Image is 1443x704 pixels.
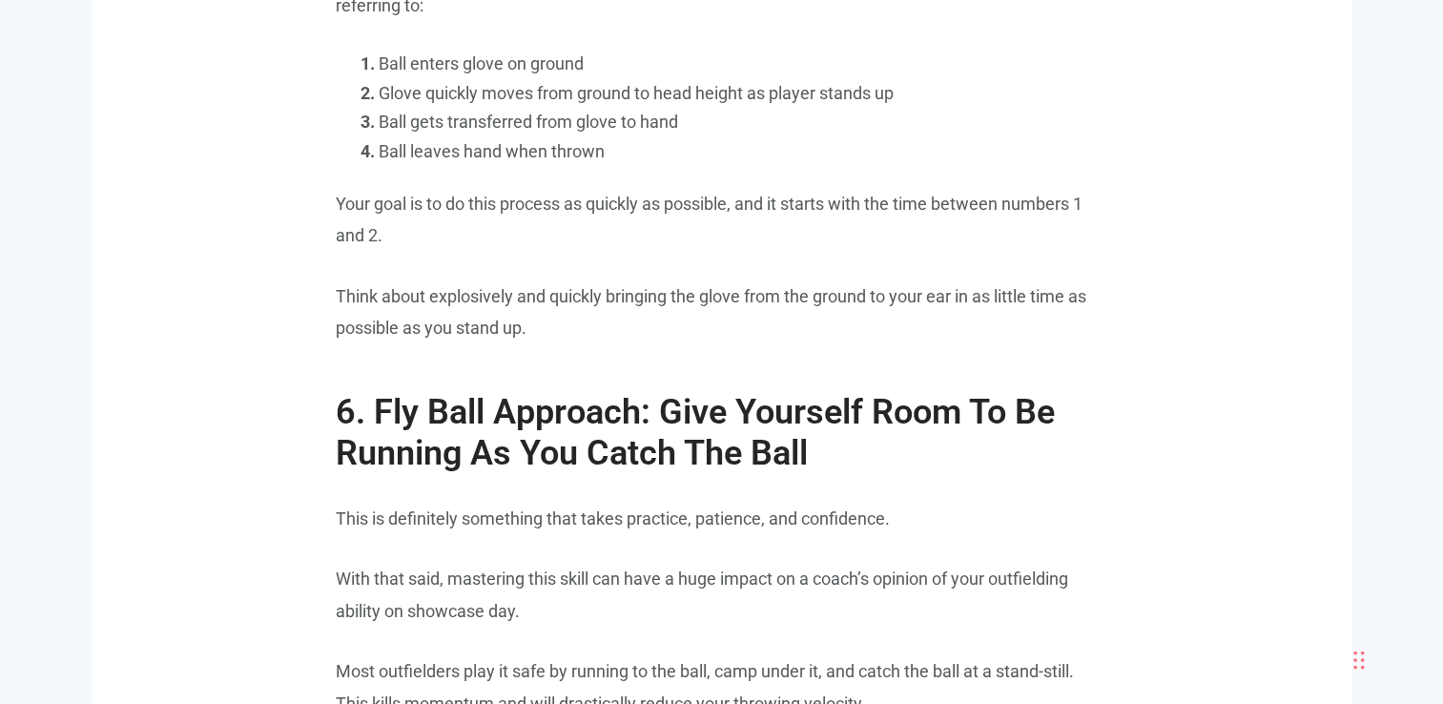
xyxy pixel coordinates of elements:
a: Glove quickly moves from ground to head height as player stands up [379,83,894,103]
a: Ball leaves hand when thrown [379,141,605,161]
div: Drag [1353,632,1365,689]
p: With that said, mastering this skill can have a huge impact on a coach’s opinion of your outfield... [336,563,1108,627]
p: Your goal is to do this process as quickly as possible, and it starts with the time between numbe... [336,188,1108,252]
span: 6. Fly Ball Approach: Give Yourself Room To Be Running As You Catch The Ball [336,392,1055,473]
iframe: Chat Widget [1173,498,1443,704]
p: This is definitely something that takes practice, patience, and confidence. [336,503,1108,534]
p: Think about explosively and quickly bringing the glove from the ground to your ear in as little t... [336,280,1108,344]
a: Ball gets transferred from glove to hand [379,112,678,132]
a: Ball enters glove on ground [379,53,584,73]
